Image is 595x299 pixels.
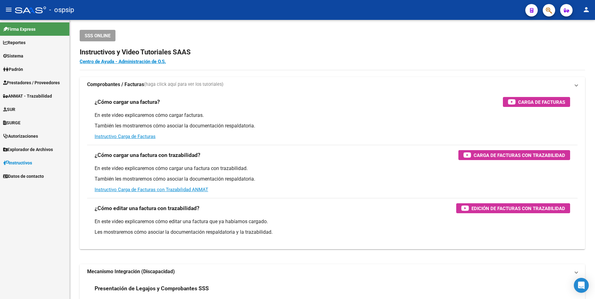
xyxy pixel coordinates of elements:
span: Prestadores / Proveedores [3,79,60,86]
span: Reportes [3,39,26,46]
mat-icon: menu [5,6,12,13]
mat-expansion-panel-header: Mecanismo Integración (Discapacidad) [80,264,585,279]
button: SSS ONLINE [80,30,115,41]
h3: ¿Cómo editar una factura con trazabilidad? [95,204,199,213]
span: Carga de Facturas [518,98,565,106]
button: Carga de Facturas con Trazabilidad [458,150,570,160]
strong: Comprobantes / Facturas [87,81,144,88]
div: Open Intercom Messenger [574,278,589,293]
mat-expansion-panel-header: Comprobantes / Facturas(haga click aquí para ver los tutoriales) [80,77,585,92]
span: SURGE [3,119,21,126]
a: Instructivo Carga de Facturas con Trazabilidad ANMAT [95,187,208,192]
span: SSS ONLINE [85,33,110,39]
p: Les mostraremos cómo asociar la documentación respaldatoria y la trazabilidad. [95,229,570,236]
button: Edición de Facturas con Trazabilidad [456,203,570,213]
span: (haga click aquí para ver los tutoriales) [144,81,223,88]
h3: ¿Cómo cargar una factura? [95,98,160,106]
p: También les mostraremos cómo asociar la documentación respaldatoria. [95,122,570,129]
div: Comprobantes / Facturas(haga click aquí para ver los tutoriales) [80,92,585,249]
h3: Presentación de Legajos y Comprobantes SSS [95,284,209,293]
a: Centro de Ayuda - Administración de O.S. [80,59,166,64]
span: - ospsip [49,3,74,17]
a: Instructivo Carga de Facturas [95,134,156,139]
span: Autorizaciones [3,133,38,140]
span: Carga de Facturas con Trazabilidad [474,151,565,159]
span: Instructivos [3,159,32,166]
mat-icon: person [583,6,590,13]
h2: Instructivos y Video Tutoriales SAAS [80,46,585,58]
p: También les mostraremos cómo asociar la documentación respaldatoria. [95,176,570,182]
span: Padrón [3,66,23,73]
span: Datos de contacto [3,173,44,180]
span: Edición de Facturas con Trazabilidad [471,205,565,212]
span: ANMAT - Trazabilidad [3,93,52,99]
span: SUR [3,106,15,113]
h3: ¿Cómo cargar una factura con trazabilidad? [95,151,200,159]
p: En este video explicaremos cómo editar una factura que ya habíamos cargado. [95,218,570,225]
p: En este video explicaremos cómo cargar una factura con trazabilidad. [95,165,570,172]
p: En este video explicaremos cómo cargar facturas. [95,112,570,119]
span: Explorador de Archivos [3,146,53,153]
button: Carga de Facturas [503,97,570,107]
span: Sistema [3,53,23,59]
span: Firma Express [3,26,35,33]
strong: Mecanismo Integración (Discapacidad) [87,268,175,275]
